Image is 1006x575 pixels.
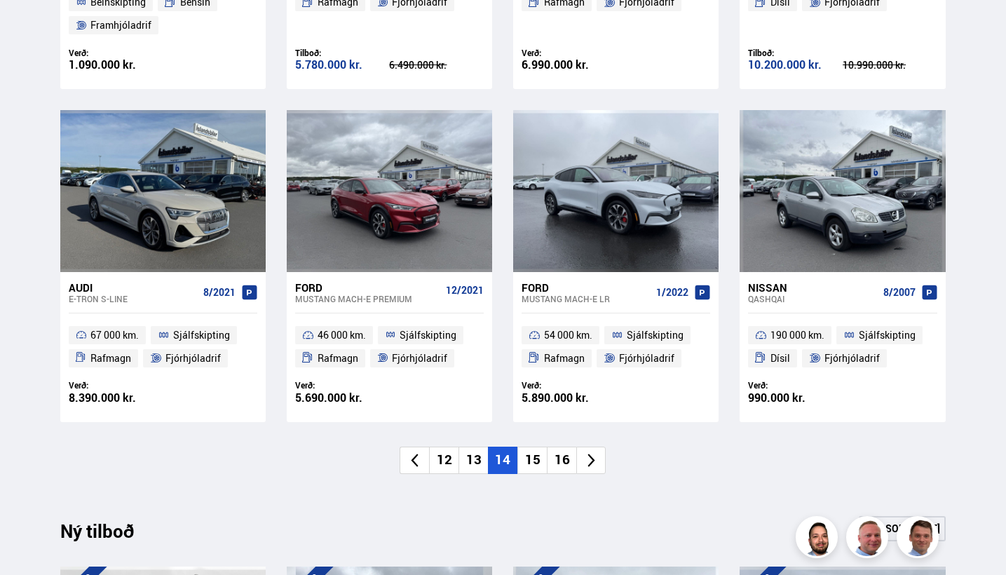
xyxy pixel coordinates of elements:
div: 5.780.000 kr. [295,59,390,71]
span: Fjórhjóladrif [165,350,221,367]
div: Ford [295,281,440,294]
a: Ford Mustang Mach-e LR 1/2022 54 000 km. Sjálfskipting Rafmagn Fjórhjóladrif Verð: 5.890.000 kr. [513,272,719,422]
li: 13 [458,447,488,474]
span: 190 000 km. [770,327,824,344]
div: Tilboð: [295,48,390,58]
div: Mustang Mach-e PREMIUM [295,294,440,304]
div: Audi [69,281,198,294]
div: Verð: [748,380,843,391]
span: 8/2007 [883,287,916,298]
div: Mustang Mach-e LR [522,294,651,304]
a: Nissan Qashqai 8/2007 190 000 km. Sjálfskipting Dísil Fjórhjóladrif Verð: 990.000 kr. [740,272,945,422]
li: 15 [517,447,547,474]
span: Framhjóladrif [90,17,151,34]
span: 46 000 km. [318,327,366,344]
div: 1.090.000 kr. [69,59,163,71]
li: 12 [429,447,458,474]
span: Sjálfskipting [400,327,456,344]
span: Fjórhjóladrif [824,350,880,367]
div: Tilboð: [748,48,843,58]
div: 10.200.000 kr. [748,59,843,71]
a: Audi e-tron S-LINE 8/2021 67 000 km. Sjálfskipting Rafmagn Fjórhjóladrif Verð: 8.390.000 kr. [60,272,266,422]
a: Ford Mustang Mach-e PREMIUM 12/2021 46 000 km. Sjálfskipting Rafmagn Fjórhjóladrif Verð: 5.690.00... [287,272,492,422]
span: Rafmagn [318,350,358,367]
div: Ford [522,281,651,294]
img: siFngHWaQ9KaOqBr.png [848,518,890,560]
div: Nissan [748,281,877,294]
span: 1/2022 [656,287,688,298]
span: Sjálfskipting [859,327,916,344]
span: Sjálfskipting [173,327,230,344]
div: 6.490.000 kr. [389,60,484,70]
div: Verð: [295,380,390,391]
div: Ný tilboð [60,520,158,550]
span: Rafmagn [90,350,131,367]
div: Verð: [69,380,163,391]
div: Verð: [522,48,616,58]
div: 5.890.000 kr. [522,392,616,404]
span: 12/2021 [446,285,484,296]
span: Dísil [770,350,790,367]
span: Fjórhjóladrif [392,350,447,367]
div: 6.990.000 kr. [522,59,616,71]
span: Fjórhjóladrif [619,350,674,367]
li: 16 [547,447,576,474]
img: nhp88E3Fdnt1Opn2.png [798,518,840,560]
img: FbJEzSuNWCJXmdc-.webp [899,518,941,560]
div: Verð: [522,380,616,391]
div: 8.390.000 kr. [69,392,163,404]
span: Sjálfskipting [627,327,684,344]
div: e-tron S-LINE [69,294,198,304]
span: 8/2021 [203,287,236,298]
div: Qashqai [748,294,877,304]
div: 10.990.000 kr. [843,60,937,70]
span: 67 000 km. [90,327,139,344]
div: 990.000 kr. [748,392,843,404]
div: Verð: [69,48,163,58]
span: Rafmagn [544,350,585,367]
span: 54 000 km. [544,327,592,344]
button: Opna LiveChat spjallviðmót [11,6,53,48]
div: 5.690.000 kr. [295,392,390,404]
li: 14 [488,447,517,474]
